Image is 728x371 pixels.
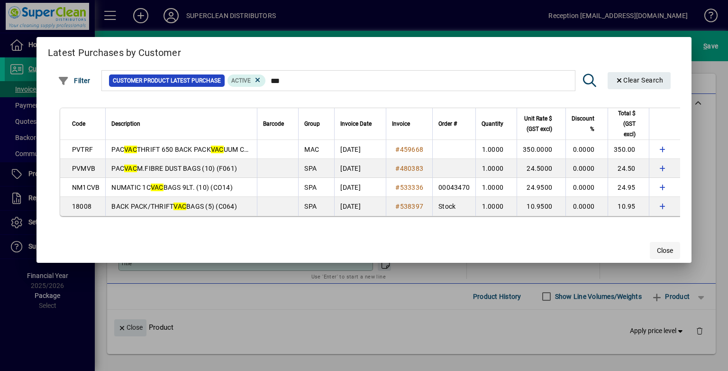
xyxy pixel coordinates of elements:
div: Group [304,119,328,129]
td: 350.00 [608,140,649,159]
td: 24.95 [608,178,649,197]
span: PAC M.FIBRE DUST BAGS (10) (F061) [111,165,237,172]
mat-chip: Product Activation Status: Active [227,74,265,87]
td: Stock [432,197,475,216]
span: Customer Product Latest Purchase [113,76,221,85]
span: Quantity [482,119,503,129]
span: # [395,165,400,172]
button: Close [650,242,680,259]
span: MAC [304,146,319,153]
span: SPA [304,165,317,172]
span: SPA [304,203,317,210]
em: VAC [151,184,164,191]
td: 0.0000 [565,159,608,178]
td: 24.50 [608,159,649,178]
h2: Latest Purchases by Customer [36,37,692,65]
span: PVMVB [72,165,95,172]
em: VAC [124,146,137,153]
span: PVTRF [72,146,93,153]
div: Total $ (GST excl) [614,108,644,139]
td: 0.0000 [565,197,608,216]
span: # [395,203,400,210]
span: NM1CVB [72,184,100,191]
span: Group [304,119,320,129]
span: Unit Rate $ (GST excl) [523,113,552,134]
td: 1.0000 [475,178,517,197]
em: VAC [173,203,186,210]
span: Close [657,246,673,256]
td: 1.0000 [475,197,517,216]
span: # [395,184,400,191]
span: BACK PACK/THRIFT BAGS (5) (C064) [111,203,237,210]
td: [DATE] [334,178,386,197]
div: Invoice [392,119,427,129]
span: 459668 [400,146,424,153]
span: Total $ (GST excl) [614,108,636,139]
span: 538397 [400,203,424,210]
span: 480383 [400,165,424,172]
a: #538397 [392,201,427,212]
div: Invoice Date [340,119,380,129]
span: Order # [438,119,457,129]
span: Description [111,119,140,129]
td: 0.0000 [565,178,608,197]
td: 00043470 [432,178,475,197]
span: Barcode [263,119,284,129]
span: Clear Search [615,76,664,84]
td: [DATE] [334,140,386,159]
div: Order # [438,119,470,129]
a: #533336 [392,182,427,193]
button: Filter [55,72,93,89]
td: [DATE] [334,159,386,178]
td: 10.9500 [517,197,565,216]
span: # [395,146,400,153]
em: VAC [124,165,137,172]
td: [DATE] [334,197,386,216]
span: PAC THRIFT 650 BACK PACK UUM CLEANER [111,146,269,153]
div: Description [111,119,251,129]
td: 350.0000 [517,140,565,159]
div: Quantity [482,119,512,129]
td: 1.0000 [475,159,517,178]
div: Barcode [263,119,292,129]
div: Code [72,119,100,129]
a: #480383 [392,163,427,174]
td: 1.0000 [475,140,517,159]
div: Discount % [572,113,603,134]
span: NUMATIC 1C BAGS 9LT. (10) (CO14) [111,184,233,191]
span: 533336 [400,184,424,191]
em: VAC [211,146,224,153]
span: Invoice Date [340,119,372,129]
span: 18008 [72,203,91,210]
span: Discount % [572,113,594,134]
span: Active [231,77,251,84]
span: Invoice [392,119,410,129]
span: Filter [58,77,91,84]
button: Clear [608,72,671,89]
td: 24.5000 [517,159,565,178]
div: Unit Rate $ (GST excl) [523,113,561,134]
span: Code [72,119,85,129]
td: 10.95 [608,197,649,216]
span: SPA [304,184,317,191]
td: 24.9500 [517,178,565,197]
td: 0.0000 [565,140,608,159]
a: #459668 [392,144,427,155]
